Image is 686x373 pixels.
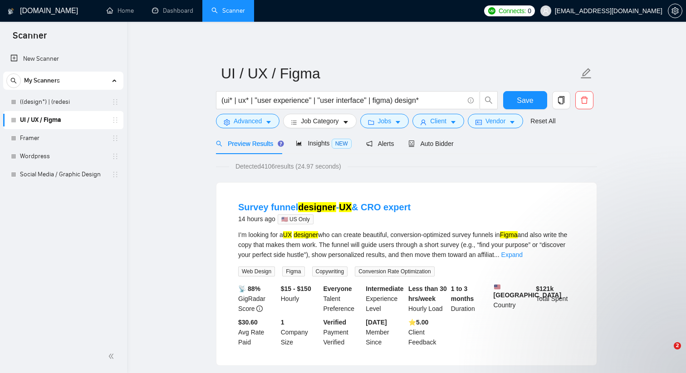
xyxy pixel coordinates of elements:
[407,284,449,314] div: Hourly Load
[408,285,447,302] b: Less than 30 hrs/week
[475,119,482,126] span: idcard
[323,285,352,292] b: Everyone
[517,95,533,106] span: Save
[112,171,119,178] span: holder
[221,62,578,85] input: Scanner name...
[277,140,285,148] div: Tooltip anchor
[430,116,446,126] span: Client
[553,96,570,104] span: copy
[407,317,449,347] div: Client Feedback
[468,97,474,103] span: info-circle
[543,8,549,14] span: user
[668,7,682,15] a: setting
[509,119,515,126] span: caret-down
[503,91,547,109] button: Save
[278,214,314,224] span: 🇺🇸 US Only
[480,96,497,104] span: search
[323,319,347,326] b: Verified
[10,50,116,68] a: New Scanner
[20,111,106,129] a: UI / UX / Figma
[655,342,677,364] iframe: Intercom live chat
[229,161,348,171] span: Detected 4106 results (24.97 seconds)
[395,119,401,126] span: caret-down
[224,119,230,126] span: setting
[3,50,123,68] li: New Scanner
[668,7,682,15] span: setting
[366,285,403,292] b: Intermediate
[24,72,60,90] span: My Scanners
[366,140,372,147] span: notification
[355,266,434,276] span: Conversion Rate Optimization
[238,230,575,260] div: I’m looking for a who can create beautiful, conversion-optimized survey funnels in and also write...
[236,317,279,347] div: Avg Rate Paid
[449,284,492,314] div: Duration
[339,202,352,212] mark: UX
[7,78,20,84] span: search
[279,317,322,347] div: Company Size
[668,4,682,18] button: setting
[368,119,374,126] span: folder
[112,116,119,124] span: holder
[281,319,284,326] b: 1
[378,116,392,126] span: Jobs
[8,4,14,19] img: logo
[256,305,263,312] span: info-circle
[450,119,456,126] span: caret-down
[412,114,464,128] button: userClientcaret-down
[298,202,336,212] mark: designer
[468,114,523,128] button: idcardVendorcaret-down
[20,165,106,184] a: Social Media / Graphic Design
[364,317,407,347] div: Member Since
[20,93,106,111] a: ((design*) | (redesi
[108,352,117,361] span: double-left
[279,284,322,314] div: Hourly
[575,91,593,109] button: delete
[238,213,411,224] div: 14 hours ago
[296,140,302,146] span: area-chart
[152,7,193,15] a: dashboardDashboard
[343,119,349,126] span: caret-down
[294,231,318,238] mark: designer
[530,116,555,126] a: Reset All
[216,140,222,147] span: search
[281,285,311,292] b: $15 - $150
[500,231,518,238] mark: Figma
[674,342,681,349] span: 2
[451,285,474,302] b: 1 to 3 months
[112,135,119,142] span: holder
[5,29,54,48] span: Scanner
[236,284,279,314] div: GigRadar Score
[492,284,534,314] div: Country
[322,317,364,347] div: Payment Verified
[420,119,426,126] span: user
[499,6,526,16] span: Connects:
[20,147,106,165] a: Wordpress
[494,284,562,299] b: [GEOGRAPHIC_DATA]
[238,319,258,326] b: $30.60
[364,284,407,314] div: Experience Level
[408,319,428,326] b: ⭐️ 5.00
[501,251,523,258] a: Expand
[112,98,119,106] span: holder
[494,284,500,290] img: 🇺🇸
[312,266,348,276] span: Copywriting
[234,116,262,126] span: Advanced
[528,6,531,16] span: 0
[366,319,387,326] b: [DATE]
[216,114,279,128] button: settingAdvancedcaret-down
[408,140,453,147] span: Auto Bidder
[282,266,304,276] span: Figma
[211,7,245,15] a: searchScanner
[408,140,415,147] span: robot
[283,114,356,128] button: barsJob Categorycaret-down
[580,68,592,79] span: edit
[366,140,394,147] span: Alerts
[301,116,338,126] span: Job Category
[107,7,134,15] a: homeHome
[112,153,119,160] span: holder
[494,251,500,258] span: ...
[576,96,593,104] span: delete
[360,114,409,128] button: folderJobscaret-down
[238,285,260,292] b: 📡 88%
[534,284,577,314] div: Total Spent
